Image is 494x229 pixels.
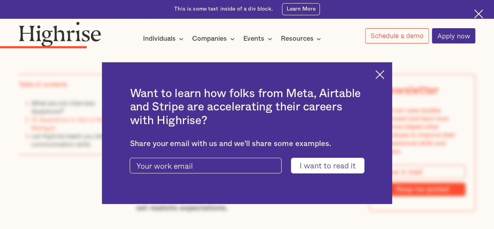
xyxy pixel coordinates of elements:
div: Individuals [143,34,176,43]
h2: Want to learn how folks from Meta, Airtable and Stripe are accelerating their careers with Highrise? [130,87,364,127]
input: I want to read it [291,158,364,173]
div: Companies [192,34,227,43]
img: Cross icon [375,70,384,79]
div: Share your email with us and we'll share some examples. [130,139,364,148]
img: Cross icon [474,9,483,18]
a: Learn More [282,3,320,15]
div: Resources [280,34,323,43]
div: Individuals [143,34,186,43]
a: Schedule a demo [365,28,429,43]
div: Events [243,34,264,43]
div: Companies [192,34,237,43]
form: current-ascender-blog-article-modal-form [130,158,364,173]
div: This is some text inside of a div block. [174,5,273,13]
div: Resources [280,34,313,43]
div: Events [243,34,275,43]
img: Highrise logo [19,22,101,47]
a: Apply now [432,28,475,43]
input: Your work email [130,158,281,173]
